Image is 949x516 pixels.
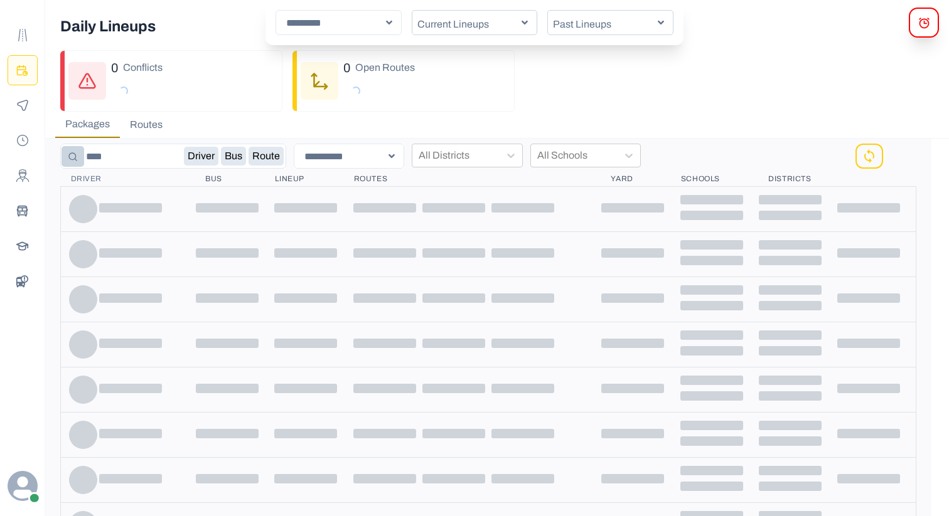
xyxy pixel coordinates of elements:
[355,60,415,75] p: Open Routes
[8,125,38,155] button: Payroll
[343,58,350,77] p: 0
[909,8,939,38] button: alerts Modal
[412,17,524,32] p: Current Lineups
[8,90,38,120] button: Monitoring
[8,471,38,501] svg: avatar
[548,17,660,32] p: Past Lineups
[111,58,118,77] p: 0
[123,60,163,75] p: Conflicts
[8,20,38,50] button: Route Templates
[8,55,38,85] button: Planning
[55,112,120,138] button: Packages
[8,161,38,191] button: Drivers
[601,171,679,187] th: Yard
[680,171,758,187] th: Schools
[758,171,837,187] th: Districts
[8,266,38,296] button: BusData
[353,171,601,187] th: Routes
[274,171,352,187] th: Lineup
[120,112,173,138] button: Routes
[61,171,195,187] th: Driver
[205,174,222,184] p: Bus
[8,231,38,261] button: Schools
[857,144,882,169] button: Sync Filters
[8,196,38,226] button: Buses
